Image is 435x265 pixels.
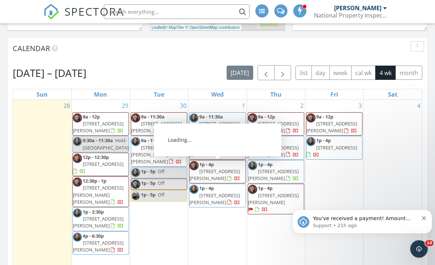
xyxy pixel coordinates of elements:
[83,113,100,120] span: 9a - 12p
[248,185,257,194] img: 98ad0655cfd2453b98a1de31b1ed23db.jpeg
[141,191,156,198] span: 1p - 5p
[357,100,363,112] a: Go to October 3, 2025
[248,120,299,134] span: [STREET_ADDRESS][PERSON_NAME]
[189,185,240,205] a: 1p - 4p [STREET_ADDRESS][PERSON_NAME]
[189,113,199,122] img: picture_mark_schucker_npi.jpg
[83,161,124,167] span: [STREET_ADDRESS]
[152,89,166,100] a: Tuesday
[131,144,182,165] span: [STREET_ADDRESS][PERSON_NAME][PERSON_NAME]
[189,168,240,182] span: [STREET_ADDRESS][PERSON_NAME]
[152,25,164,30] a: Leaflet
[210,89,225,100] a: Wednesday
[189,137,240,157] a: 9a - 11:30a [STREET_ADDRESS]
[131,120,182,134] span: [STREET_ADDRESS][PERSON_NAME]
[248,161,299,182] a: 1p - 4p [STREET_ADDRESS][PERSON_NAME]
[248,168,299,182] span: [STREET_ADDRESS][PERSON_NAME]
[189,137,199,146] img: 98ad0655cfd2453b98a1de31b1ed23db.jpeg
[329,89,340,100] a: Friday
[73,178,82,187] img: 98ad0655cfd2453b98a1de31b1ed23db.jpeg
[189,160,246,184] a: 1p - 4p [STREET_ADDRESS][PERSON_NAME]
[141,137,165,144] span: 9a - 11:30a
[131,191,140,200] img: 5ed412a738bc4b6ebf64edaec0d92b37.jpeg
[83,209,104,215] span: 1p - 2:30p
[73,209,124,229] a: 1p - 2:30p [STREET_ADDRESS][PERSON_NAME]
[425,240,434,246] span: 10
[199,137,223,144] span: 9a - 11:30a
[351,66,376,80] button: cal wk
[311,66,330,80] button: day
[289,194,435,245] iframe: Intercom notifications message
[83,137,113,144] span: 9:30a - 11:30a
[150,24,242,31] div: |
[189,136,246,160] a: 9a - 11:30a [STREET_ADDRESS]
[73,233,82,242] img: picture_mark_schucker_npi.jpg
[83,154,109,160] span: 12p - 12:30p
[248,112,304,136] a: 9a - 12p [STREET_ADDRESS][PERSON_NAME]
[141,180,156,186] span: 1p - 5p
[189,112,246,136] a: 9a - 11:30a [STREET_ADDRESS][PERSON_NAME]
[199,185,214,191] span: 1p - 4p
[73,113,82,122] img: 98ad0655cfd2453b98a1de31b1ed23db.jpeg
[329,66,352,80] button: week
[73,215,124,229] span: [STREET_ADDRESS][PERSON_NAME]
[240,100,247,112] a: Go to October 1, 2025
[387,89,399,100] a: Saturday
[295,66,312,80] button: list
[416,100,422,112] a: Go to October 4, 2025
[141,113,165,120] span: 9a - 11:30a
[395,66,422,80] button: month
[274,65,291,80] button: Next
[248,113,257,122] img: 98ad0655cfd2453b98a1de31b1ed23db.jpeg
[199,161,214,168] span: 1p - 4p
[185,25,240,30] a: © OpenStreetMap contributors
[73,113,124,134] a: 9a - 12p [STREET_ADDRESS][PERSON_NAME]
[24,28,129,35] p: Message from Support, sent 21h ago
[189,184,246,207] a: 1p - 4p [STREET_ADDRESS][PERSON_NAME]
[248,137,299,157] a: 9a - 11:30a [STREET_ADDRESS][PERSON_NAME]
[189,161,240,182] a: 1p - 4p [STREET_ADDRESS][PERSON_NAME]
[131,113,140,122] img: 98ad0655cfd2453b98a1de31b1ed23db.jpeg
[35,89,49,100] a: Sunday
[131,137,140,146] img: picture_mark_schucker_npi.jpg
[248,184,304,214] a: 1p - 4p [STREET_ADDRESS][PERSON_NAME]
[73,178,124,205] a: 12:30p - 1p [STREET_ADDRESS][PERSON_NAME][PERSON_NAME]
[73,137,82,146] img: picture_mark_schucker_npi.jpg
[43,10,124,25] a: SPECTORA
[258,65,275,80] button: Previous
[306,136,362,160] a: 1p - 4p [STREET_ADDRESS]
[83,137,129,151] span: Hold- [GEOGRAPHIC_DATA]
[248,185,299,213] a: 1p - 4p [STREET_ADDRESS][PERSON_NAME]
[13,43,50,53] span: Calendar
[258,113,275,120] span: 9a - 12p
[248,160,304,184] a: 1p - 4p [STREET_ADDRESS][PERSON_NAME]
[73,184,124,205] span: [STREET_ADDRESS][PERSON_NAME][PERSON_NAME]
[189,161,199,170] img: 98ad0655cfd2453b98a1de31b1ed23db.jpeg
[248,144,299,158] span: [STREET_ADDRESS][PERSON_NAME]
[72,231,129,255] a: 4p - 6:30p [STREET_ADDRESS][PERSON_NAME]
[334,4,381,12] div: [PERSON_NAME]
[269,89,283,100] a: Thursday
[189,192,240,206] span: [STREET_ADDRESS][PERSON_NAME]
[248,192,299,206] span: [STREET_ADDRESS][PERSON_NAME]
[199,144,240,151] span: [STREET_ADDRESS]
[258,185,273,191] span: 1p - 4p
[104,4,250,19] input: Search everything...
[64,4,124,19] span: SPECTORA
[189,120,240,134] span: [STREET_ADDRESS][PERSON_NAME]
[306,112,362,136] a: 9a - 12p [STREET_ADDRESS][PERSON_NAME]
[248,113,299,134] a: 9a - 12p [STREET_ADDRESS][PERSON_NAME]
[316,144,357,151] span: [STREET_ADDRESS]
[72,207,129,231] a: 1p - 2:30p [STREET_ADDRESS][PERSON_NAME]
[248,161,257,170] img: picture_mark_schucker_npi.jpg
[258,161,273,168] span: 1p - 4p
[73,233,124,253] a: 4p - 6:30p [STREET_ADDRESS][PERSON_NAME]
[375,66,396,80] button: 4 wk
[62,100,71,112] a: Go to September 28, 2025
[410,240,428,258] iframe: Intercom live chat
[189,113,240,134] a: 9a - 11:30a [STREET_ADDRESS][PERSON_NAME]
[120,100,130,112] a: Go to September 29, 2025
[316,113,333,120] span: 9a - 12p
[43,4,59,20] img: The Best Home Inspection Software - Spectora
[248,137,257,146] img: picture_mark_schucker_npi.jpg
